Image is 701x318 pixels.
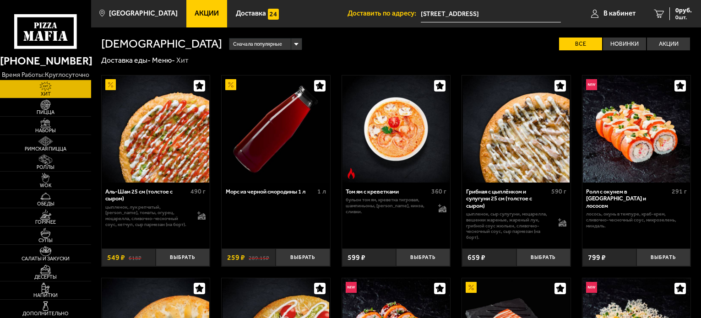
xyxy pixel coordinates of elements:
img: Острое блюдо [346,168,357,179]
span: 291 г [672,188,687,195]
button: Выбрать [156,248,210,266]
span: Сначала популярные [233,38,282,51]
p: цыпленок, лук репчатый, [PERSON_NAME], томаты, огурец, моцарелла, сливочно-чесночный соус, кетчуп... [105,205,190,228]
div: Аль-Шам 25 см (толстое с сыром) [105,188,188,202]
div: Том ям с креветками [346,188,429,195]
p: бульон том ям, креветка тигровая, шампиньоны, [PERSON_NAME], кинза, сливки. [346,197,430,215]
img: 15daf4d41897b9f0e9f617042186c801.svg [268,9,279,20]
img: Морс из черной смородины 1 л [223,75,330,183]
label: Акции [647,38,690,51]
button: Выбрать [636,248,690,266]
span: 1 л [317,188,326,195]
span: Доставка [236,10,266,17]
a: АкционныйМорс из черной смородины 1 л [222,75,330,183]
div: Ролл с окунем в [GEOGRAPHIC_DATA] и лососем [586,188,669,209]
div: Морс из черной смородины 1 л [226,188,315,195]
span: 659 ₽ [467,254,485,261]
a: АкционныйАль-Шам 25 см (толстое с сыром) [102,75,210,183]
a: НовинкаРолл с окунем в темпуре и лососем [582,75,691,183]
img: Акционный [466,282,477,293]
s: 289.15 ₽ [249,254,269,261]
button: Выбрать [516,248,571,266]
h1: [DEMOGRAPHIC_DATA] [101,38,222,50]
span: Пискарёвский проспект, 171А [421,5,561,22]
span: 599 ₽ [348,254,365,261]
img: Том ям с креветками [342,75,450,183]
span: 360 г [431,188,446,195]
button: Выбрать [396,248,450,266]
div: Грибная с цыплёнком и сулугуни 25 см (толстое с сыром) [466,188,549,209]
span: 490 г [190,188,206,195]
a: Меню- [152,56,175,65]
label: Все [559,38,602,51]
span: 0 шт. [675,15,692,20]
div: Хит [176,56,189,65]
span: 0 руб. [675,7,692,14]
img: Аль-Шам 25 см (толстое с сыром) [102,75,209,183]
span: В кабинет [603,10,636,17]
a: Грибная с цыплёнком и сулугуни 25 см (толстое с сыром) [462,75,571,183]
img: Новинка [346,282,357,293]
img: Грибная с цыплёнком и сулугуни 25 см (толстое с сыром) [463,75,570,183]
a: Доставка еды- [101,56,151,65]
img: Новинка [586,79,597,90]
span: 259 ₽ [227,254,245,261]
span: Доставить по адресу: [348,10,421,17]
input: Ваш адрес доставки [421,5,561,22]
s: 618 ₽ [129,254,141,261]
span: Акции [195,10,219,17]
img: Ролл с окунем в темпуре и лососем [583,75,690,183]
span: 799 ₽ [588,254,606,261]
span: 549 ₽ [107,254,125,261]
img: Акционный [105,79,116,90]
p: цыпленок, сыр сулугуни, моцарелла, вешенки жареные, жареный лук, грибной соус Жюльен, сливочно-че... [466,211,551,241]
span: [GEOGRAPHIC_DATA] [109,10,178,17]
label: Новинки [603,38,646,51]
a: Острое блюдоТом ям с креветками [342,75,451,183]
p: лосось, окунь в темпуре, краб-крем, сливочно-чесночный соус, микрозелень, миндаль. [586,211,686,229]
button: Выбрать [276,248,330,266]
img: Новинка [586,282,597,293]
img: Акционный [225,79,236,90]
span: 590 г [551,188,566,195]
